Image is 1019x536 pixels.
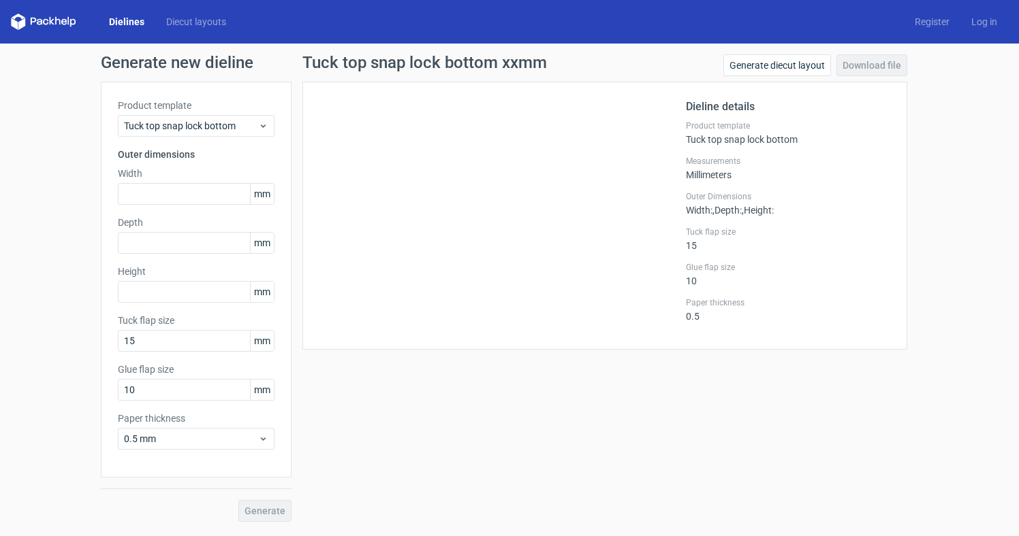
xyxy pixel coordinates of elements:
[302,54,547,71] h1: Tuck top snap lock bottom xxmm
[118,148,275,161] h3: Outer dimensions
[960,15,1008,29] a: Log in
[98,15,155,29] a: Dielines
[686,262,890,286] div: 10
[250,233,274,253] span: mm
[686,227,890,237] label: Tuck flap size
[742,205,774,216] span: , Height :
[686,191,890,202] label: Outer Dimensions
[118,167,275,180] label: Width
[712,205,742,216] span: , Depth :
[686,120,890,131] label: Product template
[686,262,890,273] label: Glue flap size
[124,119,258,133] span: Tuck top snap lock bottom
[686,297,890,308] label: Paper thickness
[124,432,258,446] span: 0.5 mm
[686,156,890,180] div: Millimeters
[250,380,274,400] span: mm
[250,282,274,302] span: mm
[686,120,890,145] div: Tuck top snap lock bottom
[118,363,275,376] label: Glue flap size
[686,99,890,115] h2: Dieline details
[686,227,890,251] div: 15
[118,314,275,327] label: Tuck flap size
[723,54,831,76] a: Generate diecut layout
[686,297,890,322] div: 0.5
[904,15,960,29] a: Register
[101,54,918,71] h1: Generate new dieline
[686,156,890,167] label: Measurements
[250,331,274,351] span: mm
[686,205,712,216] span: Width :
[118,265,275,278] label: Height
[118,216,275,229] label: Depth
[250,184,274,204] span: mm
[118,412,275,425] label: Paper thickness
[118,99,275,112] label: Product template
[155,15,237,29] a: Diecut layouts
